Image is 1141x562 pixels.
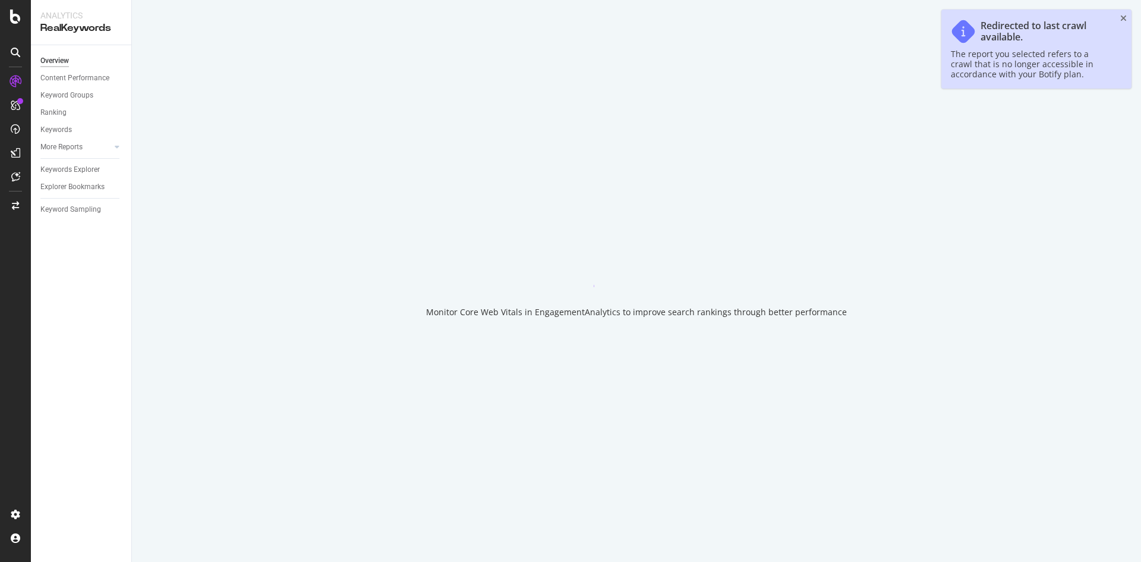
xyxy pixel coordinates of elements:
[40,55,69,67] div: Overview
[40,164,123,176] a: Keywords Explorer
[40,141,111,153] a: More Reports
[40,124,123,136] a: Keywords
[40,10,122,21] div: Analytics
[40,181,123,193] a: Explorer Bookmarks
[40,203,101,216] div: Keyword Sampling
[40,89,123,102] a: Keyword Groups
[40,141,83,153] div: More Reports
[40,55,123,67] a: Overview
[40,106,123,119] a: Ranking
[40,164,100,176] div: Keywords Explorer
[40,72,123,84] a: Content Performance
[40,181,105,193] div: Explorer Bookmarks
[40,21,122,35] div: RealKeywords
[40,124,72,136] div: Keywords
[40,203,123,216] a: Keyword Sampling
[40,89,93,102] div: Keyword Groups
[951,49,1110,79] div: The report you selected refers to a crawl that is no longer accessible in accordance with your Bo...
[40,106,67,119] div: Ranking
[40,72,109,84] div: Content Performance
[1120,14,1127,23] div: close toast
[981,20,1110,43] div: Redirected to last crawl available.
[426,306,847,318] div: Monitor Core Web Vitals in EngagementAnalytics to improve search rankings through better performance
[594,244,679,287] div: animation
